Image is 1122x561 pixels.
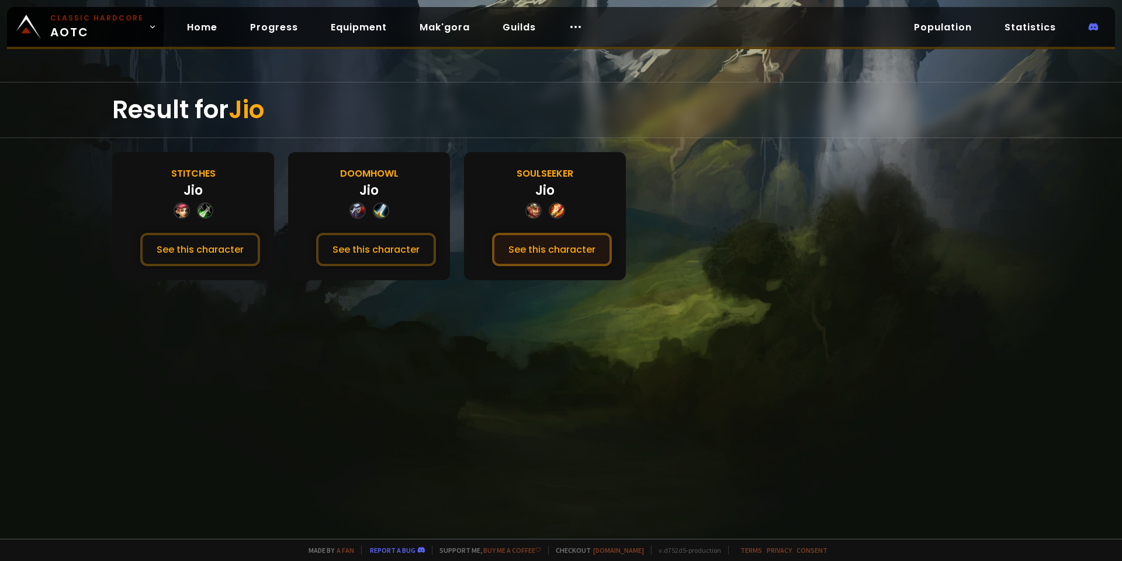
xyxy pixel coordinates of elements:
span: Support me, [432,546,541,555]
a: Equipment [321,15,396,39]
div: Jio [359,181,379,200]
a: Guilds [493,15,545,39]
a: Population [905,15,981,39]
a: Buy me a coffee [483,546,541,555]
button: See this character [316,233,436,266]
div: Jio [183,181,203,200]
div: Stitches [171,166,216,181]
a: Classic HardcoreAOTC [7,7,164,47]
div: Result for [112,82,1010,137]
div: Doomhowl [340,166,399,181]
a: Terms [740,546,762,555]
a: Privacy [767,546,792,555]
span: v. d752d5 - production [651,546,721,555]
a: a fan [337,546,354,555]
div: Jio [535,181,555,200]
a: Report a bug [370,546,415,555]
a: [DOMAIN_NAME] [593,546,644,555]
span: Jio [228,92,264,127]
span: AOTC [50,13,144,41]
a: Statistics [995,15,1065,39]
button: See this character [140,233,260,266]
div: Soulseeker [517,166,573,181]
span: Checkout [548,546,644,555]
small: Classic Hardcore [50,13,144,23]
a: Mak'gora [410,15,479,39]
a: Progress [241,15,307,39]
a: Home [178,15,227,39]
a: Consent [797,546,827,555]
button: See this character [492,233,612,266]
span: Made by [302,546,354,555]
